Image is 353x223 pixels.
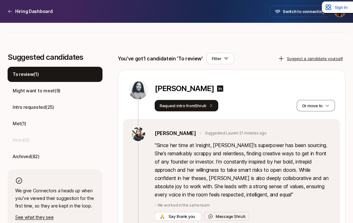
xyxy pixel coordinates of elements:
[155,129,196,137] a: [PERSON_NAME]
[13,153,40,160] p: Archived ( 82 )
[205,130,267,136] p: Suggested Lauren 21 minutes ago
[204,212,249,221] button: Message Shruti
[8,53,102,62] p: Suggested candidates
[13,87,60,95] p: Might want to meet ( 9 )
[15,8,53,15] p: Hiring Dashboard
[15,187,95,210] p: We give Connectors a heads up when you've viewed their suggestion for the first time, so they are...
[155,212,201,221] button: 🙏 Say thank you
[155,84,214,93] p: [PERSON_NAME]
[13,103,54,111] p: Intro requested ( 25 )
[13,120,26,127] p: Met ( 1 )
[13,71,39,78] p: To review ( 1 )
[283,8,325,15] span: Switch to connecting
[15,214,95,221] p: See what they see
[131,127,145,141] img: a571e4c1_88d9_472f_a9a2_6ecd9b3e5cf6.jpg
[207,53,234,64] button: Filter
[155,100,218,111] button: Request intro fromShruti
[167,213,196,220] span: Say thank you
[270,6,330,17] button: Switch to connecting
[129,80,148,99] img: 42f8e323_7192_4d2a_ac70_0cc570c7fd60.jpg
[155,141,332,199] p: " Since her time at Insight, [PERSON_NAME]’s superpower has been sourcing. She’s remarkably scrap...
[155,202,332,208] p: - We worked in the same team
[287,55,343,62] p: Suggest a candidate yourself
[118,54,203,63] p: You've got 1 candidate in 'To review'
[160,213,165,220] span: 🙏
[13,136,30,144] p: Hired ( 0 )
[297,100,335,111] button: Or move to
